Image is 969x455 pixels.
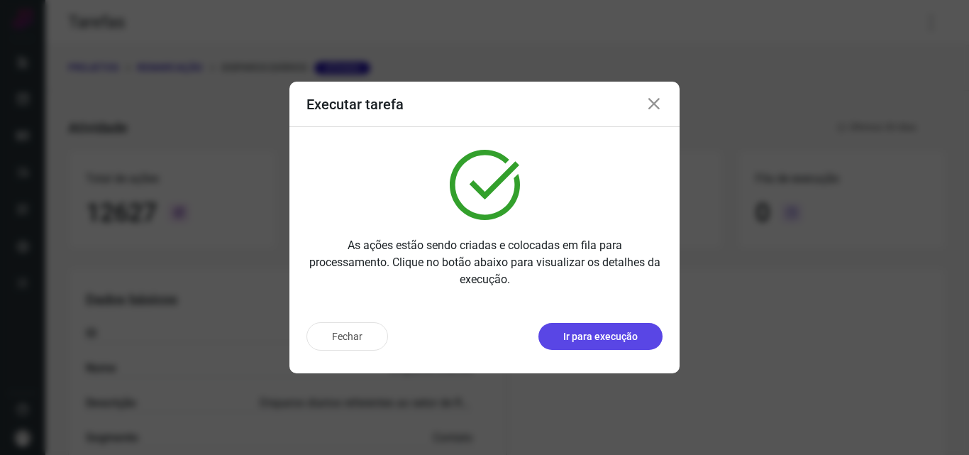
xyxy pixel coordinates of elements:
img: verified.svg [450,150,520,220]
button: Fechar [306,322,388,351]
p: Ir para execução [563,329,638,344]
button: Ir para execução [538,323,663,350]
p: As ações estão sendo criadas e colocadas em fila para processamento. Clique no botão abaixo para ... [306,237,663,288]
h3: Executar tarefa [306,96,404,113]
